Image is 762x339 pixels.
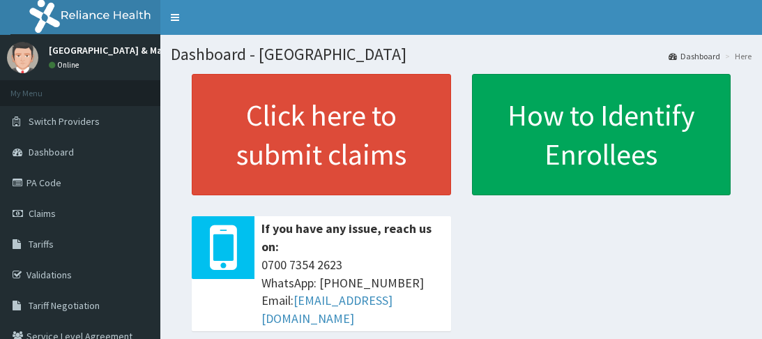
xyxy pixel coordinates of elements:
[722,50,752,62] li: Here
[261,220,432,255] b: If you have any issue, reach us on:
[669,50,720,62] a: Dashboard
[29,207,56,220] span: Claims
[49,60,82,70] a: Online
[192,74,451,195] a: Click here to submit claims
[29,299,100,312] span: Tariff Negotiation
[29,238,54,250] span: Tariffs
[29,146,74,158] span: Dashboard
[49,45,192,55] p: [GEOGRAPHIC_DATA] & Maternity
[171,45,752,63] h1: Dashboard - [GEOGRAPHIC_DATA]
[29,115,100,128] span: Switch Providers
[261,256,444,328] span: 0700 7354 2623 WhatsApp: [PHONE_NUMBER] Email:
[472,74,731,195] a: How to Identify Enrollees
[7,42,38,73] img: User Image
[261,292,393,326] a: [EMAIL_ADDRESS][DOMAIN_NAME]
